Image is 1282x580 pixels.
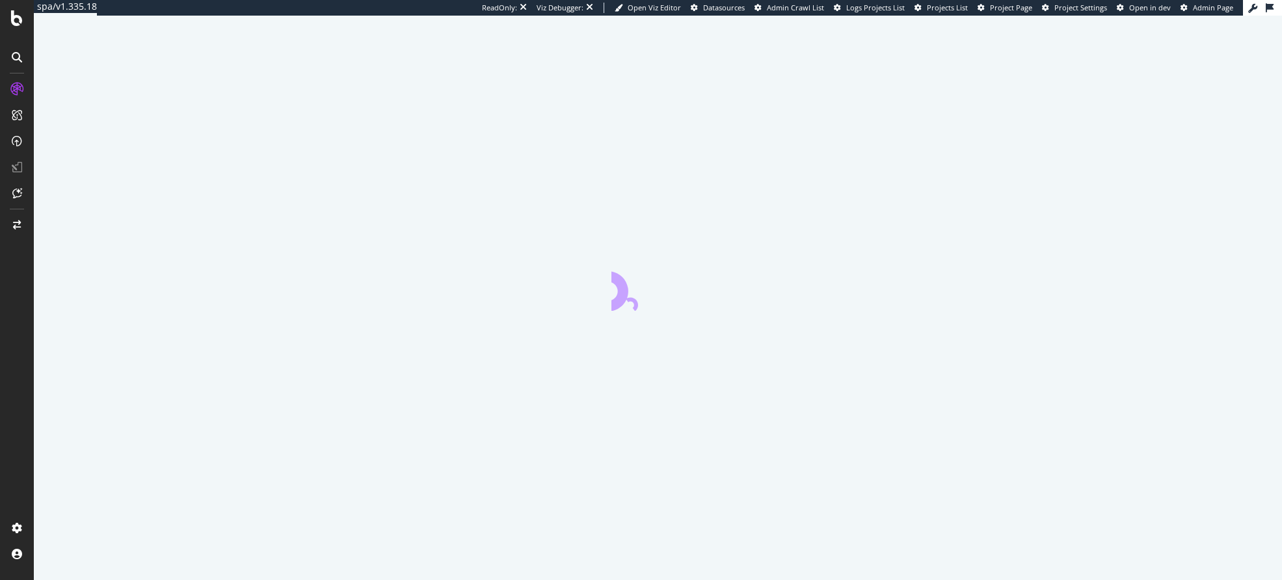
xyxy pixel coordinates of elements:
[1129,3,1171,12] span: Open in dev
[482,3,517,13] div: ReadOnly:
[755,3,824,13] a: Admin Crawl List
[834,3,905,13] a: Logs Projects List
[615,3,681,13] a: Open Viz Editor
[1042,3,1107,13] a: Project Settings
[628,3,681,12] span: Open Viz Editor
[846,3,905,12] span: Logs Projects List
[703,3,745,12] span: Datasources
[1193,3,1233,12] span: Admin Page
[691,3,745,13] a: Datasources
[767,3,824,12] span: Admin Crawl List
[537,3,583,13] div: Viz Debugger:
[978,3,1032,13] a: Project Page
[915,3,968,13] a: Projects List
[1117,3,1171,13] a: Open in dev
[611,264,705,311] div: animation
[990,3,1032,12] span: Project Page
[1181,3,1233,13] a: Admin Page
[927,3,968,12] span: Projects List
[1054,3,1107,12] span: Project Settings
